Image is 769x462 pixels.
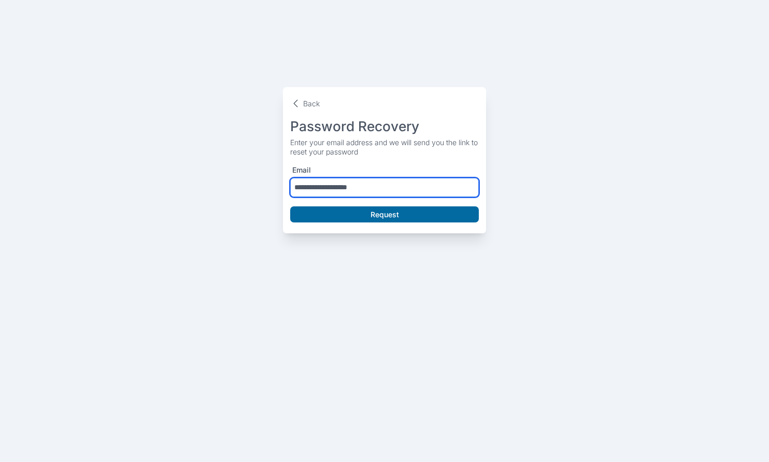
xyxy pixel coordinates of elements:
p: Back [303,99,320,108]
h1: Password Recovery [290,118,479,135]
button: Request [290,206,479,223]
button: Back [290,98,479,109]
label: Email [292,165,311,175]
p: Enter your email address and we will send you the link to reset your password [290,138,479,156]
